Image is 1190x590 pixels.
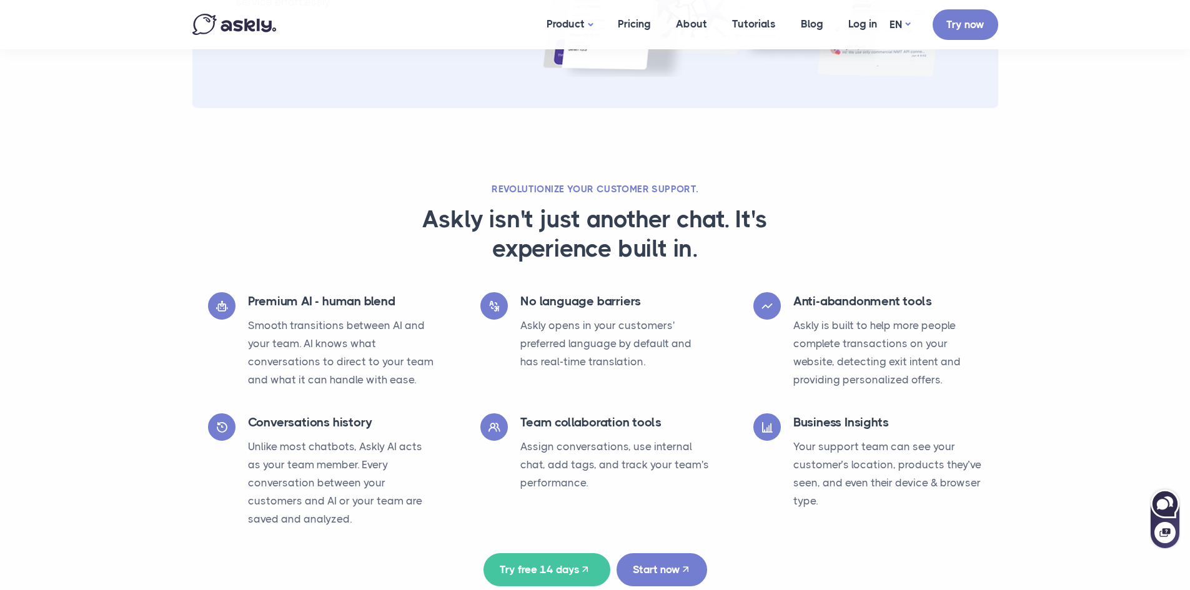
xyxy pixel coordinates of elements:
h4: Team collaboration tools [520,413,710,431]
p: Unlike most chatbots, Askly AI acts as your team member. Every conversation between your customer... [248,438,437,528]
a: Try free 14 days [483,553,610,586]
a: EN [890,16,910,34]
h4: Business Insights [793,413,983,431]
h3: Askly isn't just another chat. It's experience built in. [330,205,861,264]
h4: No language barriers [520,292,710,310]
a: Try now [933,9,998,40]
h4: Anti-abandonment tools [793,292,983,310]
p: Assign conversations, use internal chat, add tags, and track your team's performance. [520,438,710,492]
p: Smooth transitions between AI and your team. AI knows what conversations to direct to your team a... [248,317,437,389]
h4: Conversations history [248,413,437,431]
h2: Revolutionize your customer support. [330,183,861,195]
p: Askly opens in your customers' preferred language by default and has real-time translation. [520,317,710,371]
iframe: Askly chat [1149,487,1181,549]
p: Your support team can see your customer’s location, products they’ve seen, and even their device ... [793,438,983,510]
h4: Premium AI - human blend [248,292,437,310]
p: Askly is built to help more people complete transactions on your website, detecting exit intent a... [793,317,983,389]
a: Start now [617,553,707,586]
img: Askly [192,14,276,35]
